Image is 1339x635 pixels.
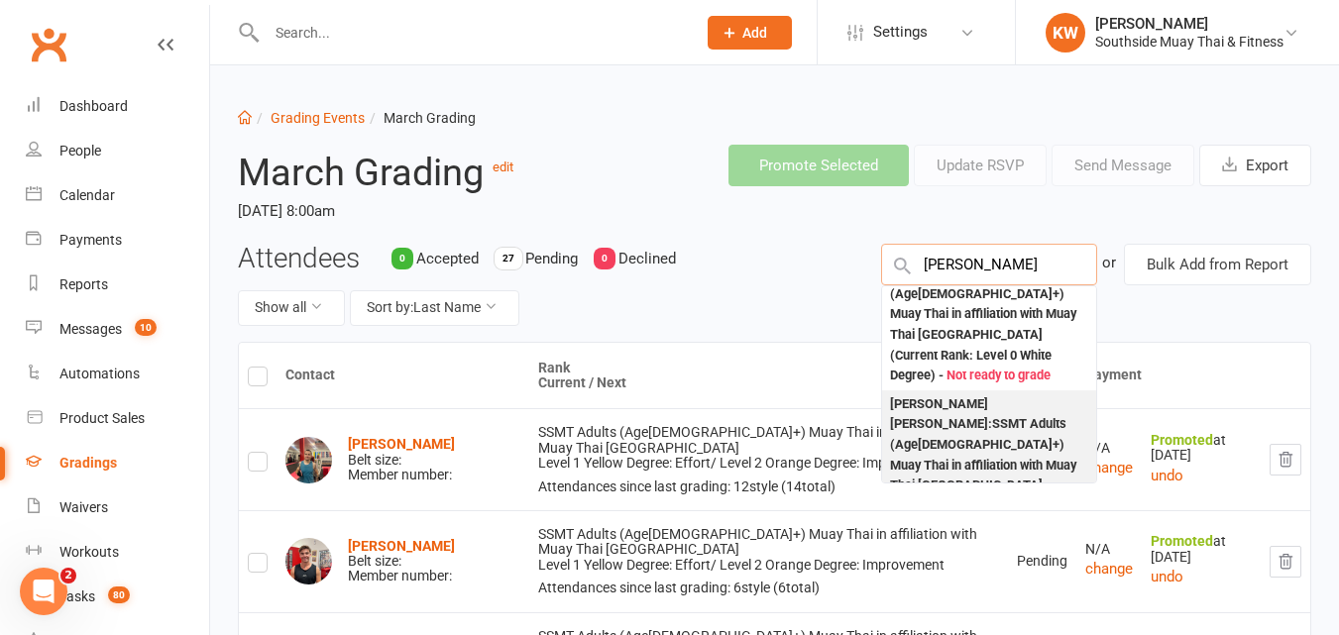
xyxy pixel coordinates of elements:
a: [PERSON_NAME] [348,538,455,554]
th: Contact [277,343,529,409]
div: 27 [495,248,522,269]
span: Declined [618,250,676,267]
div: [PERSON_NAME] [PERSON_NAME] : SSMT Adults (Age[DEMOGRAPHIC_DATA]+) Muay Thai in affiliation with ... [890,243,1088,385]
span: Accepted [416,250,479,267]
button: change [1085,456,1133,479]
a: Clubworx [24,20,73,69]
span: Pending [525,250,578,267]
input: Search Members by name [881,244,1097,285]
a: Calendar [26,173,209,218]
button: Show all [238,290,345,326]
button: change [1085,557,1133,581]
button: undo [1151,464,1183,487]
div: Belt size: Member number: [348,539,455,584]
a: Messages 10 [26,307,209,352]
th: Rank Current / Next [529,343,1007,409]
a: edit [493,159,513,174]
a: Grading Events [271,110,365,126]
div: [PERSON_NAME] [PERSON_NAME] : SSMT Adults (Age[DEMOGRAPHIC_DATA]+) Muay Thai in affiliation with ... [890,394,1088,558]
div: Belt size: Member number: [348,437,455,482]
div: Calendar [59,187,115,203]
img: Anatol Ausianik [285,437,332,483]
div: at [DATE] [1151,534,1252,565]
div: [PERSON_NAME] [1095,15,1283,33]
div: Payments [59,232,122,248]
span: 2 [60,568,76,583]
span: Level 2 Orange Degree: Improvement [720,455,945,471]
div: Southside Muay Thai & Fitness [1095,33,1283,51]
div: 0 [391,248,413,269]
div: Messages [59,321,122,337]
span: 10 [135,319,157,336]
a: Product Sales [26,396,209,441]
button: Bulk Add from Report [1124,244,1311,285]
a: Waivers [26,485,209,530]
div: Dashboard [59,98,128,114]
div: 0 [594,248,615,269]
span: Not ready to grade [947,368,1051,382]
strong: Promoted [1151,432,1213,448]
button: Export [1199,145,1311,186]
div: Attendances since last grading: 6 style ( 6 total) [538,581,998,595]
h2: March Grading [238,145,668,193]
a: Workouts [26,530,209,575]
div: KW [1046,13,1085,53]
div: or [1102,244,1116,281]
div: at [DATE] [1151,433,1252,464]
button: Add [708,16,792,50]
div: Reports [59,276,108,292]
a: Gradings [26,441,209,485]
span: 80 [108,586,130,603]
li: March Grading [365,107,476,129]
a: [PERSON_NAME] [348,436,455,452]
div: N/A [1085,441,1133,456]
img: Ty Bastian [285,538,332,584]
div: Automations [59,366,140,381]
span: Pending [1017,553,1067,569]
div: Gradings [59,455,117,471]
span: Level 2 Orange Degree: Improvement [720,557,945,573]
a: People [26,129,209,173]
div: People [59,143,101,159]
h3: Attendees [238,244,360,274]
button: Sort by:Last Name [350,290,519,326]
iframe: Intercom live chat [20,568,67,615]
button: undo [1151,565,1183,588]
a: Automations [26,352,209,396]
a: Payments [26,218,209,263]
div: Product Sales [59,410,145,426]
a: Reports [26,263,209,307]
input: Search... [261,19,682,47]
span: Add [742,25,767,41]
span: Settings [873,10,928,54]
div: N/A [1085,542,1133,557]
div: Tasks [59,588,95,604]
div: Waivers [59,499,108,515]
strong: Promoted [1151,533,1213,549]
a: Tasks 80 [26,575,209,619]
a: Dashboard [26,84,209,129]
td: SSMT Adults (Age[DEMOGRAPHIC_DATA]+) Muay Thai in affiliation with Muay Thai [GEOGRAPHIC_DATA] Le... [529,408,1007,510]
th: Payment [1076,343,1310,409]
div: Workouts [59,544,119,560]
td: SSMT Adults (Age[DEMOGRAPHIC_DATA]+) Muay Thai in affiliation with Muay Thai [GEOGRAPHIC_DATA] Le... [529,510,1007,612]
time: [DATE] 8:00am [238,194,668,228]
div: Attendances since last grading: 12 style ( 14 total) [538,479,998,494]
